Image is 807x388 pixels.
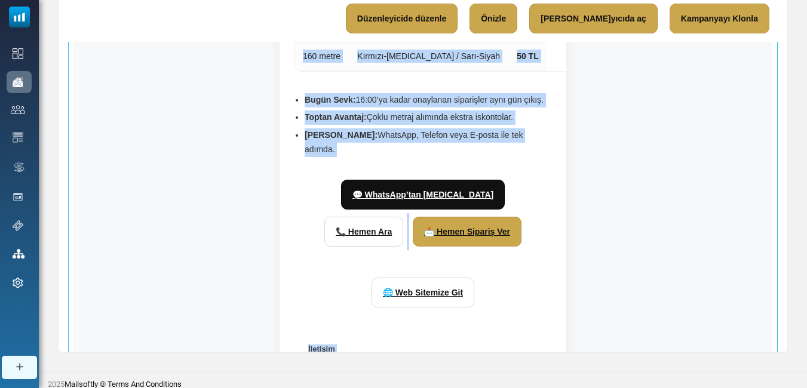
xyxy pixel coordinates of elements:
[9,7,30,27] img: mailsoftly_icon_blue_white.svg
[294,42,349,70] td: 160 metre
[372,278,474,307] a: 🌐 Web Sitemize Git
[305,128,552,157] li: WhatsApp, Telefon veya E‑posta ile tek adımda.
[305,112,367,122] strong: Toptan Avantaj:
[341,180,505,210] a: 💬 WhatsApp’tan [MEDICAL_DATA]
[305,95,356,104] strong: Bugün Sevk:
[305,130,378,140] strong: [PERSON_NAME]:
[413,217,521,247] a: 📩 Hemen Sipariş Ver
[305,93,552,107] li: 16:00’ya kadar onaylanan siparişler aynı gün çıkış.
[11,105,25,113] img: contacts-icon.svg
[13,278,23,288] img: settings-icon.svg
[13,77,23,87] img: campaigns-icon-active.png
[13,161,26,174] img: workflow.svg
[294,335,552,359] td: İletişim
[324,217,403,247] a: 📞 Hemen Ara
[13,192,23,202] img: landing_pages.svg
[13,220,23,231] img: support-icon.svg
[13,132,23,143] img: email-templates-icon.svg
[13,48,23,59] img: dashboard-icon.svg
[346,4,458,33] a: Düzenleyicide düzenle
[305,110,552,125] li: Çoklu metraj alımında ekstra iskontolar.
[529,4,658,33] a: [PERSON_NAME]yıcıda aç
[349,42,508,70] td: Kırmızı‑[MEDICAL_DATA] / Sarı‑Siyah
[517,51,539,61] strong: 50 TL
[470,4,517,33] a: Önizle
[670,4,769,33] a: Kampanyayı Klonla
